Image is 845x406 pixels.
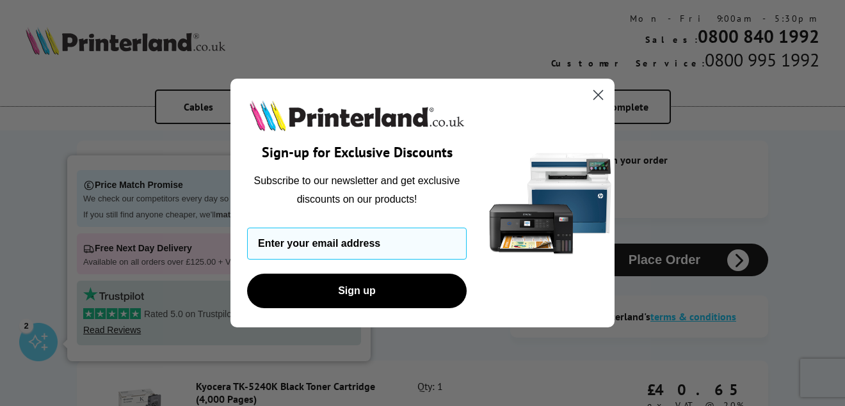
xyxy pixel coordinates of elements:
img: Printerland.co.uk [247,98,467,134]
span: Subscribe to our newsletter and get exclusive discounts on our products! [254,175,460,204]
button: Close dialog [587,84,609,106]
span: Sign-up for Exclusive Discounts [262,143,453,161]
img: 5290a21f-4df8-4860-95f4-ea1e8d0e8904.png [487,79,615,327]
input: Enter your email address [247,228,467,260]
button: Sign up [247,274,467,308]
